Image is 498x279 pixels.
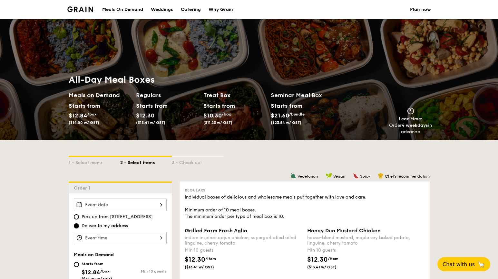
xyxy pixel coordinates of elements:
span: ($23.54 w/ GST) [271,120,301,125]
span: Vegetarian [298,174,318,179]
span: $12.30 [136,112,154,119]
div: Min 10 guests [307,247,425,254]
strong: 4 weekdays [402,123,428,128]
span: $12.30 [307,256,328,264]
span: Vegan [333,174,345,179]
div: house-blend mustard, maple soy baked potato, linguine, cherry tomato [307,235,425,246]
span: 🦙 [477,261,485,268]
span: $12.30 [185,256,205,264]
span: Chef's recommendation [385,174,430,179]
h2: Seminar Meal Box [271,91,338,100]
h2: Treat Box [203,91,266,100]
h2: Meals on Demand [69,91,131,100]
span: /item [328,256,338,261]
img: Grain [67,6,93,12]
h2: Regulars [136,91,198,100]
span: Honey Duo Mustard Chicken [307,228,381,234]
img: icon-chef-hat.a58ddaea.svg [378,173,384,179]
span: /bundle [289,112,305,116]
span: Regulars [185,188,205,192]
span: Grilled Farm Fresh Aglio [185,228,247,234]
input: Event date [74,199,167,211]
span: Pick up from [STREET_ADDRESS] [82,214,153,220]
input: Deliver to my address [74,223,79,228]
img: icon-vegetarian.fe4039eb.svg [290,173,296,179]
input: Starts from$12.84/box($14.00 w/ GST)Min 10 guests [74,262,79,267]
div: Order in advance [389,122,432,135]
div: Individual boxes of delicious and wholesome meals put together with love and care. Minimum order ... [185,194,425,220]
span: /box [100,269,110,274]
span: Deliver to my address [82,223,128,229]
span: Chat with us [443,261,475,267]
img: icon-spicy.37a8142b.svg [353,173,359,179]
input: Event time [74,232,167,244]
span: /box [87,112,97,116]
span: ($13.41 w/ GST) [136,120,165,125]
h1: All-Day Meal Boxes [69,74,338,86]
span: Lead time: [399,116,423,122]
span: ($13.41 w/ GST) [185,265,229,270]
div: 3 - Check out [172,157,223,166]
span: Spicy [360,174,370,179]
span: $21.60 [271,112,289,119]
span: Meals on Demand [74,252,114,257]
div: 1 - Select menu [69,157,120,166]
span: Order 1 [74,185,93,191]
span: ($14.00 w/ GST) [69,120,99,125]
img: icon-vegan.f8ff3823.svg [326,173,332,179]
div: 2 - Select items [120,157,172,166]
div: Starts from [136,101,165,111]
span: $12.84 [69,112,87,119]
img: icon-clock.2db775ea.svg [406,107,415,115]
a: Logotype [67,6,93,12]
span: $12.84 [82,269,100,276]
div: Starts from [203,101,232,111]
div: Min 10 guests [185,247,302,254]
div: Starts from [69,101,97,111]
div: Min 10 guests [120,269,167,274]
div: Starts from [82,261,112,266]
button: Chat with us🦙 [437,257,490,271]
div: Starts from [271,101,302,111]
span: ($11.23 w/ GST) [203,120,232,125]
span: /box [222,112,231,116]
span: $10.30 [203,112,222,119]
span: ($13.41 w/ GST) [307,265,351,270]
span: /item [205,256,216,261]
input: Pick up from [STREET_ADDRESS] [74,214,79,219]
div: indian inspired cajun chicken, supergarlicfied oiled linguine, cherry tomato [185,235,302,246]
